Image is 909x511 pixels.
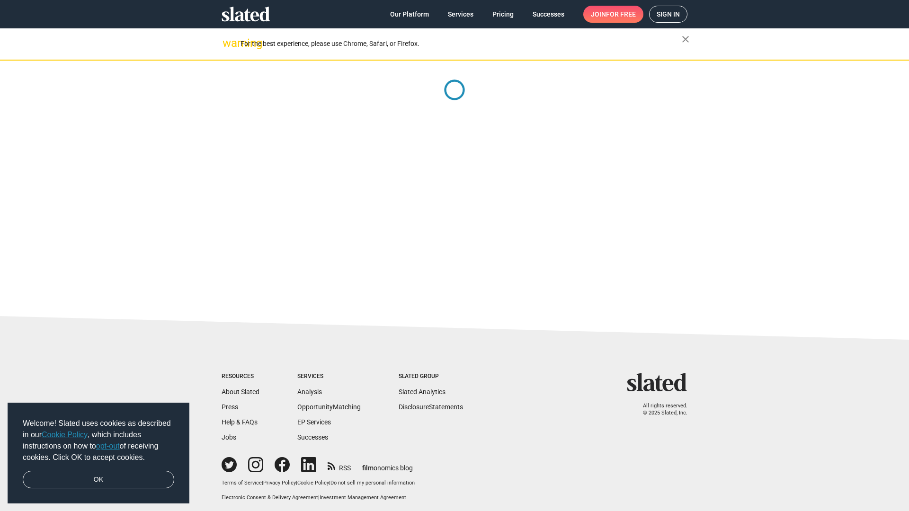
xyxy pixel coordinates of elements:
[297,388,322,396] a: Analysis
[320,494,406,501] a: Investment Management Agreement
[23,471,174,489] a: dismiss cookie message
[330,480,415,487] button: Do not sell my personal information
[591,6,636,23] span: Join
[8,403,189,504] div: cookieconsent
[222,433,236,441] a: Jobs
[633,403,687,416] p: All rights reserved. © 2025 Slated, Inc.
[297,433,328,441] a: Successes
[390,6,429,23] span: Our Platform
[329,480,330,486] span: |
[583,6,643,23] a: Joinfor free
[399,388,446,396] a: Slated Analytics
[23,418,174,463] span: Welcome! Slated uses cookies as described in our , which includes instructions on how to of recei...
[42,431,88,439] a: Cookie Policy
[223,37,234,49] mat-icon: warning
[222,494,318,501] a: Electronic Consent & Delivery Agreement
[399,373,463,380] div: Slated Group
[649,6,687,23] a: Sign in
[448,6,473,23] span: Services
[680,34,691,45] mat-icon: close
[222,403,238,411] a: Press
[492,6,514,23] span: Pricing
[297,373,361,380] div: Services
[328,458,351,473] a: RSS
[606,6,636,23] span: for free
[533,6,564,23] span: Successes
[263,480,296,486] a: Privacy Policy
[318,494,320,501] span: |
[297,480,329,486] a: Cookie Policy
[222,388,259,396] a: About Slated
[362,456,413,473] a: filmonomics blog
[262,480,263,486] span: |
[296,480,297,486] span: |
[362,464,374,472] span: film
[241,37,682,50] div: For the best experience, please use Chrome, Safari, or Firefox.
[485,6,521,23] a: Pricing
[96,442,120,450] a: opt-out
[297,403,361,411] a: OpportunityMatching
[222,373,259,380] div: Resources
[525,6,572,23] a: Successes
[383,6,437,23] a: Our Platform
[222,418,258,426] a: Help & FAQs
[297,418,331,426] a: EP Services
[440,6,481,23] a: Services
[657,6,680,22] span: Sign in
[222,480,262,486] a: Terms of Service
[399,403,463,411] a: DisclosureStatements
